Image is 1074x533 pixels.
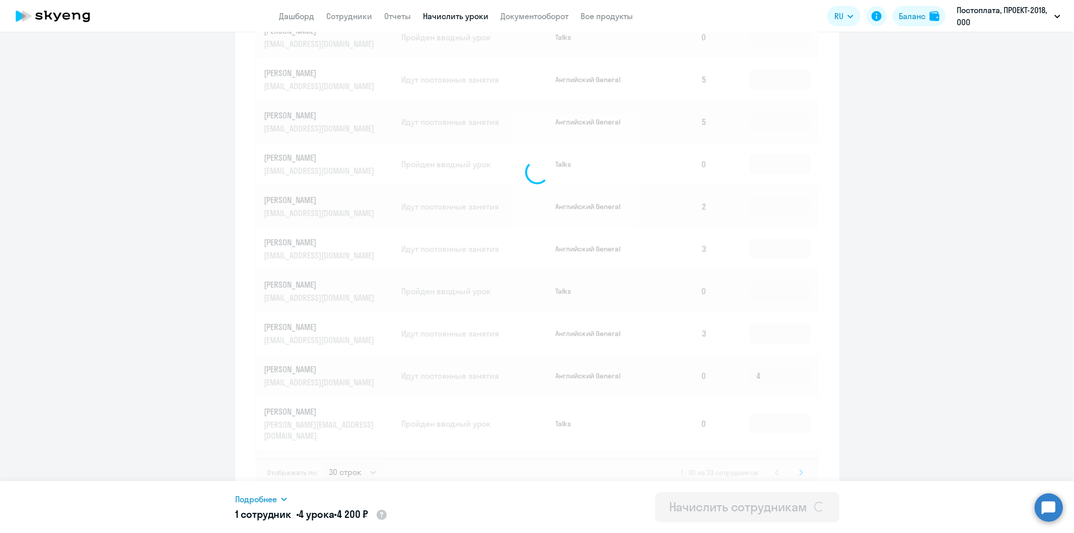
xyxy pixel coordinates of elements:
button: Балансbalance [893,6,946,26]
a: Документооборот [501,11,569,21]
button: Начислить сотрудникам [655,492,839,522]
p: Постоплата, ПРОЕКТ-2018, ООО [957,4,1050,28]
a: Сотрудники [327,11,373,21]
a: Все продукты [581,11,633,21]
span: 4 урока [299,508,334,520]
div: Начислить сотрудникам [669,499,807,515]
a: Отчеты [385,11,411,21]
span: RU [834,10,843,22]
img: balance [929,11,940,21]
button: Постоплата, ПРОЕКТ-2018, ООО [952,4,1065,28]
a: Начислить уроки [423,11,489,21]
h5: 1 сотрудник • • [235,507,388,522]
span: 4 200 ₽ [337,508,368,520]
div: Баланс [899,10,925,22]
button: RU [827,6,861,26]
a: Дашборд [279,11,315,21]
span: Подробнее [235,493,277,505]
